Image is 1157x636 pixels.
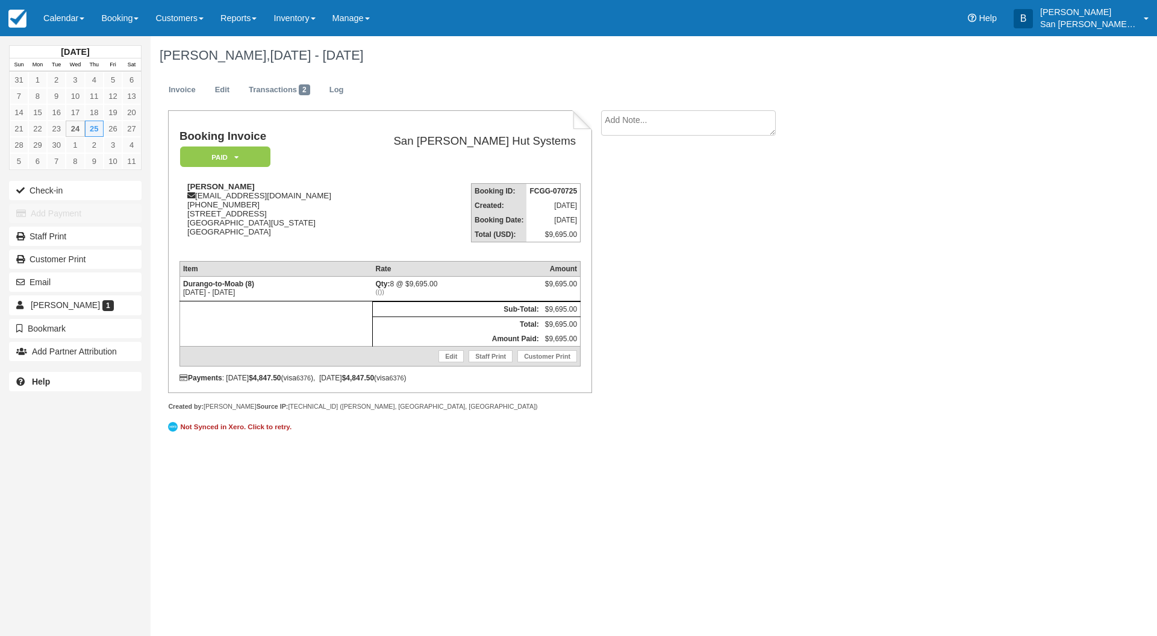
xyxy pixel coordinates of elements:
[979,13,997,23] span: Help
[47,72,66,88] a: 2
[320,78,353,102] a: Log
[472,184,527,199] th: Booking ID:
[47,137,66,153] a: 30
[10,58,28,72] th: Sun
[168,402,591,411] div: [PERSON_NAME] [TECHNICAL_ID] ([PERSON_NAME], [GEOGRAPHIC_DATA], [GEOGRAPHIC_DATA])
[32,377,50,386] b: Help
[257,403,288,410] strong: Source IP:
[179,261,372,276] th: Item
[526,213,580,227] td: [DATE]
[28,88,47,104] a: 8
[122,153,141,169] a: 11
[187,182,255,191] strong: [PERSON_NAME]
[85,153,104,169] a: 9
[183,280,254,288] strong: Durango-to-Moab (8)
[375,288,538,295] em: (())
[342,374,374,382] strong: $4,847.50
[104,153,122,169] a: 10
[8,10,27,28] img: checkfront-main-nav-mini-logo.png
[517,350,577,362] a: Customer Print
[389,374,404,382] small: 6376
[85,104,104,121] a: 18
[526,227,580,242] td: $9,695.00
[361,135,576,148] h2: San [PERSON_NAME] Hut Systems
[10,88,28,104] a: 7
[104,88,122,104] a: 12
[542,316,581,332] td: $9,695.00
[168,420,295,433] a: Not Synced in Xero. Click to retry.
[85,72,104,88] a: 4
[206,78,239,102] a: Edit
[180,146,270,168] em: Paid
[542,261,581,276] th: Amount
[1040,6,1137,18] p: [PERSON_NAME]
[61,47,89,57] strong: [DATE]
[179,146,266,168] a: Paid
[968,14,976,22] i: Help
[102,300,114,311] span: 1
[9,295,142,315] a: [PERSON_NAME] 1
[66,121,84,137] a: 24
[372,332,541,347] th: Amount Paid:
[299,84,310,95] span: 2
[438,350,464,362] a: Edit
[47,104,66,121] a: 16
[9,319,142,338] button: Bookmark
[179,276,372,301] td: [DATE] - [DATE]
[9,342,142,361] button: Add Partner Attribution
[545,280,577,298] div: $9,695.00
[122,58,141,72] th: Sat
[122,104,141,121] a: 20
[66,72,84,88] a: 3
[542,332,581,347] td: $9,695.00
[179,374,581,382] div: : [DATE] (visa ), [DATE] (visa )
[122,137,141,153] a: 4
[375,280,390,288] strong: Qty
[179,130,357,143] h1: Booking Invoice
[168,403,204,410] strong: Created by:
[66,153,84,169] a: 8
[529,187,577,195] strong: FCGG-070725
[526,198,580,213] td: [DATE]
[372,261,541,276] th: Rate
[372,316,541,332] th: Total:
[9,272,142,292] button: Email
[28,72,47,88] a: 1
[9,227,142,246] a: Staff Print
[28,121,47,137] a: 22
[66,88,84,104] a: 10
[179,374,222,382] strong: Payments
[296,374,311,382] small: 6376
[31,300,100,310] span: [PERSON_NAME]
[85,121,104,137] a: 25
[10,121,28,137] a: 21
[372,301,541,316] th: Sub-Total:
[472,213,527,227] th: Booking Date:
[47,88,66,104] a: 9
[47,58,66,72] th: Tue
[104,121,122,137] a: 26
[10,72,28,88] a: 31
[179,182,357,251] div: [EMAIL_ADDRESS][DOMAIN_NAME] [PHONE_NUMBER] [STREET_ADDRESS] [GEOGRAPHIC_DATA][US_STATE] [GEOGRAP...
[1040,18,1137,30] p: San [PERSON_NAME] Hut Systems
[249,374,281,382] strong: $4,847.50
[1014,9,1033,28] div: B
[47,153,66,169] a: 7
[104,137,122,153] a: 3
[472,198,527,213] th: Created:
[9,181,142,200] button: Check-in
[47,121,66,137] a: 23
[122,88,141,104] a: 13
[472,227,527,242] th: Total (USD):
[10,153,28,169] a: 5
[85,137,104,153] a: 2
[28,137,47,153] a: 29
[160,78,205,102] a: Invoice
[122,121,141,137] a: 27
[28,153,47,169] a: 6
[160,48,1009,63] h1: [PERSON_NAME],
[28,58,47,72] th: Mon
[104,58,122,72] th: Fri
[542,301,581,316] td: $9,695.00
[469,350,513,362] a: Staff Print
